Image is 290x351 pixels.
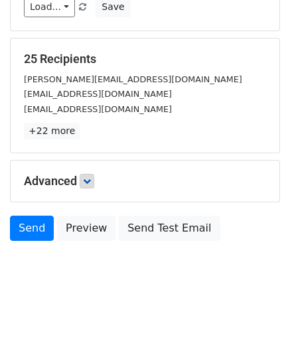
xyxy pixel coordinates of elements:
iframe: Chat Widget [224,287,290,351]
small: [EMAIL_ADDRESS][DOMAIN_NAME] [24,89,172,99]
h5: 25 Recipients [24,52,266,66]
a: Send [10,216,54,241]
a: +22 more [24,123,80,139]
h5: Advanced [24,174,266,188]
a: Preview [57,216,115,241]
small: [PERSON_NAME][EMAIL_ADDRESS][DOMAIN_NAME] [24,74,242,84]
small: [EMAIL_ADDRESS][DOMAIN_NAME] [24,104,172,114]
a: Send Test Email [119,216,220,241]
